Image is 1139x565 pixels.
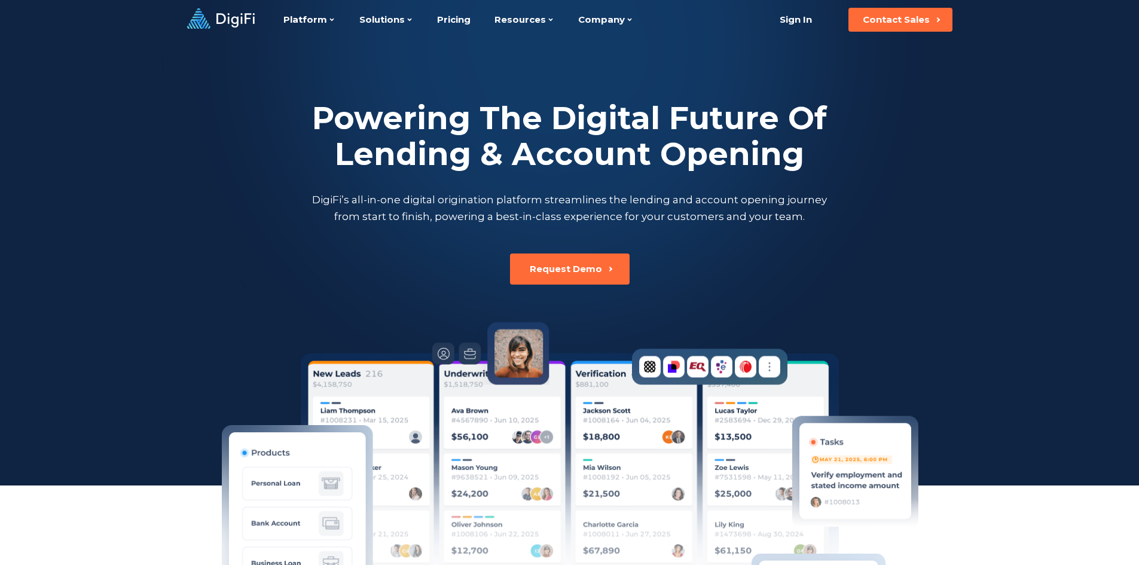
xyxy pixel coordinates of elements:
[765,8,827,32] a: Sign In
[310,191,830,225] p: DigiFi’s all-in-one digital origination platform streamlines the lending and account opening jour...
[310,100,830,172] h2: Powering The Digital Future Of Lending & Account Opening
[510,254,630,285] button: Request Demo
[863,14,930,26] div: Contact Sales
[848,8,952,32] button: Contact Sales
[530,263,602,275] div: Request Demo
